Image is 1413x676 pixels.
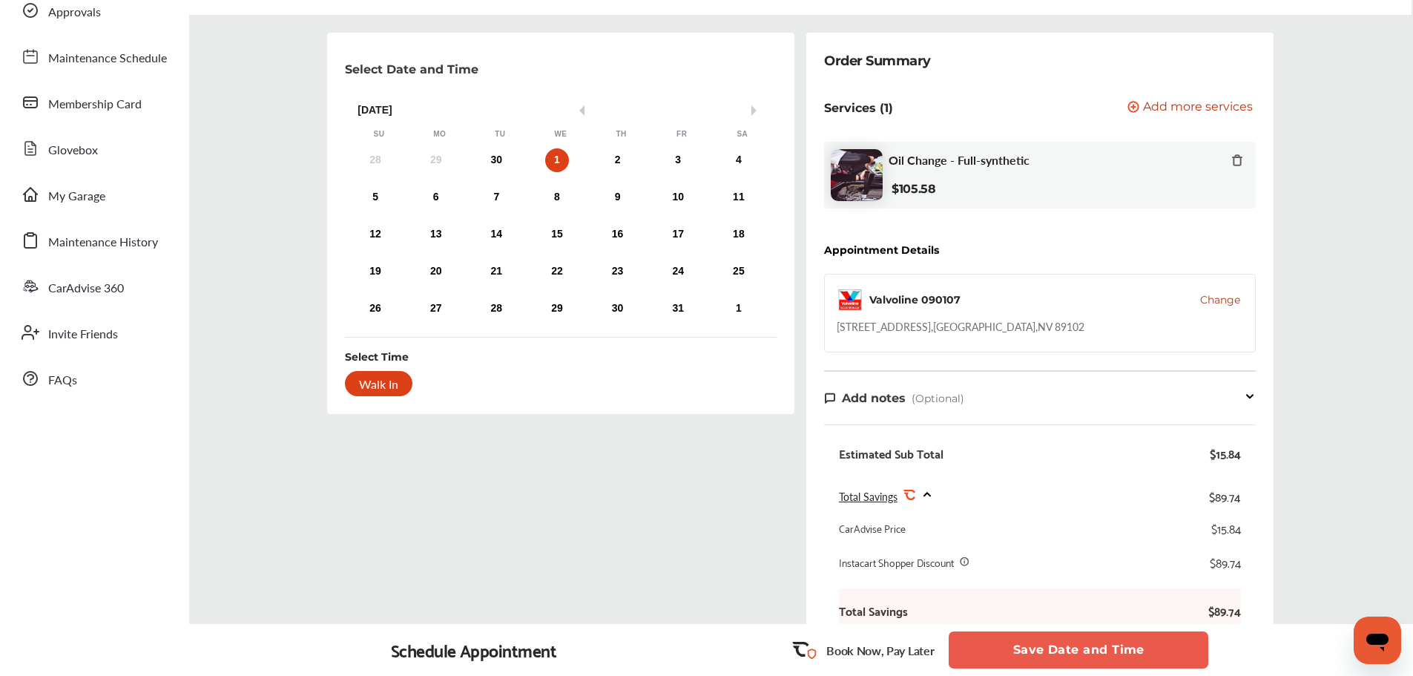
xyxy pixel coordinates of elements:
div: Choose Saturday, November 1st, 2025 [727,297,751,321]
div: Choose Monday, October 6th, 2025 [424,186,448,209]
div: Appointment Details [824,244,939,256]
b: $89.74 [1196,603,1241,618]
div: Tu [493,129,507,140]
div: Choose Wednesday, October 22nd, 2025 [545,260,569,283]
div: CarAdvise Price [839,521,906,536]
span: Maintenance History [48,233,158,252]
div: Select Time [345,350,409,364]
span: Glovebox [48,141,98,160]
span: My Garage [48,187,105,206]
p: Select Date and Time [345,62,478,76]
button: Add more services [1127,101,1253,115]
span: CarAdvise 360 [48,279,124,298]
p: Services (1) [824,101,893,115]
div: Choose Saturday, October 18th, 2025 [727,223,751,246]
div: $15.84 [1211,521,1241,536]
span: Add notes [842,391,906,405]
div: Choose Monday, October 13th, 2025 [424,223,448,246]
div: Valvoline 090107 [869,292,961,307]
div: Fr [674,129,689,140]
span: Oil Change - Full-synthetic [889,153,1030,167]
div: Choose Wednesday, October 1st, 2025 [545,148,569,172]
div: We [553,129,568,140]
div: Choose Tuesday, October 21st, 2025 [484,260,508,283]
div: Choose Thursday, October 9th, 2025 [606,186,630,209]
a: Invite Friends [13,313,174,352]
div: Choose Sunday, October 19th, 2025 [363,260,387,283]
div: Choose Saturday, October 11th, 2025 [727,186,751,209]
div: $15.84 [1210,446,1241,461]
div: Choose Friday, October 3rd, 2025 [666,148,690,172]
span: Invite Friends [48,325,118,344]
div: Instacart Shopper Discount [839,555,954,570]
div: Order Summary [824,50,931,71]
div: Not available Monday, September 29th, 2025 [424,148,448,172]
img: oil-change-thumb.jpg [831,149,883,201]
a: Maintenance Schedule [13,37,174,76]
div: [STREET_ADDRESS] , [GEOGRAPHIC_DATA] , NV 89102 [837,319,1084,334]
div: Mo [432,129,447,140]
div: Choose Wednesday, October 8th, 2025 [545,186,569,209]
div: $89.74 [1209,486,1241,506]
div: Estimated Sub Total [839,446,943,461]
div: Choose Friday, October 31st, 2025 [666,297,690,321]
div: Schedule Appointment [391,640,557,660]
button: Next Month [751,105,762,116]
a: My Garage [13,175,174,214]
p: Book Now, Pay Later [826,642,934,659]
div: Choose Friday, October 10th, 2025 [666,186,690,209]
div: Choose Tuesday, October 14th, 2025 [484,223,508,246]
button: Save Date and Time [949,631,1208,669]
span: Add more services [1143,101,1253,115]
div: Choose Saturday, October 4th, 2025 [727,148,751,172]
span: Maintenance Schedule [48,49,167,68]
div: Choose Thursday, October 2nd, 2025 [606,148,630,172]
iframe: Button to launch messaging window [1354,617,1401,664]
div: Choose Tuesday, October 28th, 2025 [484,297,508,321]
div: Choose Sunday, October 12th, 2025 [363,223,387,246]
a: CarAdvise 360 [13,267,174,306]
div: Choose Monday, October 20th, 2025 [424,260,448,283]
a: Maintenance History [13,221,174,260]
a: Glovebox [13,129,174,168]
div: Choose Friday, October 24th, 2025 [666,260,690,283]
div: month 2025-10 [345,145,769,324]
div: Sa [735,129,750,140]
div: Choose Saturday, October 25th, 2025 [727,260,751,283]
button: Change [1200,292,1240,307]
div: Choose Tuesday, October 7th, 2025 [484,186,508,209]
div: Choose Thursday, October 16th, 2025 [606,223,630,246]
div: Choose Thursday, October 30th, 2025 [606,297,630,321]
div: $89.74 [1210,555,1241,570]
span: Approvals [48,3,101,22]
b: $105.58 [892,182,936,196]
div: Not available Sunday, September 28th, 2025 [363,148,387,172]
div: Choose Tuesday, September 30th, 2025 [484,148,508,172]
a: Membership Card [13,83,174,122]
div: Walk In [345,371,412,396]
img: note-icon.db9493fa.svg [824,392,836,404]
div: Choose Wednesday, October 29th, 2025 [545,297,569,321]
a: FAQs [13,359,174,398]
div: Choose Thursday, October 23rd, 2025 [606,260,630,283]
span: Membership Card [48,95,142,114]
div: Th [614,129,629,140]
span: (Optional) [912,392,964,405]
div: Choose Monday, October 27th, 2025 [424,297,448,321]
div: Choose Wednesday, October 15th, 2025 [545,223,569,246]
div: Choose Friday, October 17th, 2025 [666,223,690,246]
span: Total Savings [839,489,897,504]
div: Su [372,129,386,140]
a: Add more services [1127,101,1256,115]
button: Previous Month [574,105,584,116]
div: Choose Sunday, October 5th, 2025 [363,186,387,209]
span: FAQs [48,371,77,390]
b: Total Savings [839,603,908,618]
img: logo-valvoline.png [837,286,863,313]
div: Choose Sunday, October 26th, 2025 [363,297,387,321]
div: [DATE] [349,104,773,117]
